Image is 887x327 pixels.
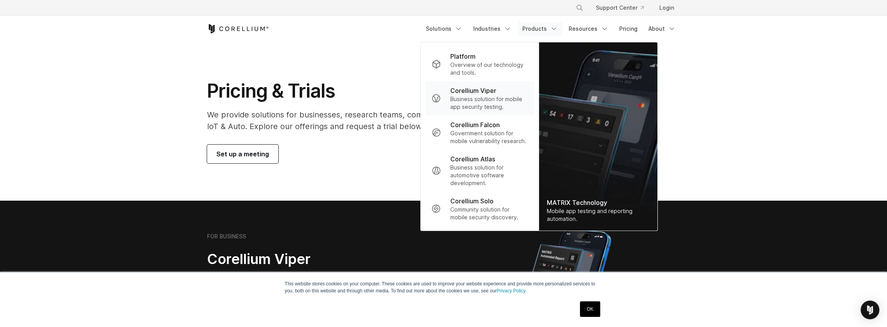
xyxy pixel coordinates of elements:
span: Set up a meeting [216,149,269,159]
a: Solutions [421,22,467,36]
a: Corellium Atlas Business solution for automotive software development. [425,150,534,192]
a: Privacy Policy. [497,288,527,294]
a: Industries [469,22,516,36]
p: Business solution for automotive software development. [450,164,527,187]
h1: Pricing & Trials [207,79,517,103]
a: About [644,22,680,36]
p: Corellium Atlas [450,154,495,164]
div: Open Intercom Messenger [861,301,879,319]
a: Corellium Viper Business solution for mobile app security testing. [425,81,534,115]
a: Pricing [615,22,642,36]
p: Business solution for mobile app security testing. [450,95,527,111]
div: Navigation Menu [421,22,680,36]
p: Overview of our technology and tools. [450,61,527,77]
a: MATRIX Technology Mobile app testing and reporting automation. [539,42,657,231]
a: Corellium Home [207,24,269,33]
div: MATRIX Technology [546,198,649,207]
div: Navigation Menu [566,1,680,15]
a: Login [653,1,680,15]
h6: FOR BUSINESS [207,233,246,240]
img: Matrix_WebNav_1x [539,42,657,231]
button: Search [573,1,587,15]
div: Mobile app testing and reporting automation. [546,207,649,223]
p: Corellium Viper [450,86,496,95]
a: Set up a meeting [207,145,278,163]
a: Platform Overview of our technology and tools. [425,47,534,81]
a: Products [518,22,562,36]
a: Corellium Falcon Government solution for mobile vulnerability research. [425,115,534,150]
a: Support Center [590,1,650,15]
h2: Corellium Viper [207,250,406,268]
a: OK [580,301,600,317]
p: Corellium Falcon [450,120,499,129]
a: Corellium Solo Community solution for mobile security discovery. [425,192,534,226]
p: We provide solutions for businesses, research teams, community individuals, and IoT & Auto. Explo... [207,109,517,132]
a: Resources [564,22,613,36]
p: Community solution for mobile security discovery. [450,206,527,221]
p: Platform [450,52,475,61]
p: Corellium Solo [450,196,493,206]
p: This website stores cookies on your computer. These cookies are used to improve your website expe... [285,280,602,294]
p: Government solution for mobile vulnerability research. [450,129,527,145]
